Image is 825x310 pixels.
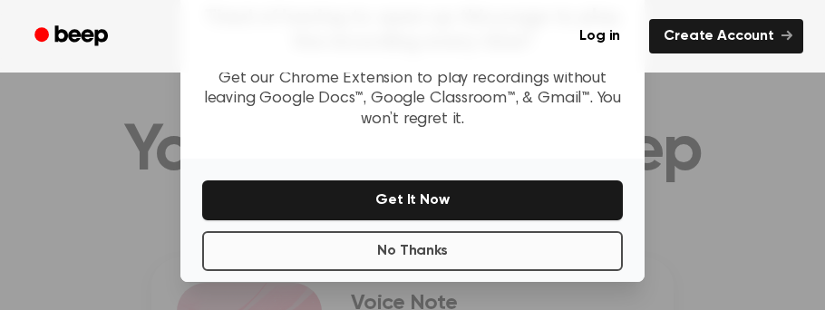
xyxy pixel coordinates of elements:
a: Log in [561,15,638,57]
button: No Thanks [202,231,623,271]
a: Beep [22,19,124,54]
a: Create Account [649,19,803,53]
button: Get It Now [202,180,623,220]
p: Get our Chrome Extension to play recordings without leaving Google Docs™, Google Classroom™, & Gm... [202,69,623,131]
